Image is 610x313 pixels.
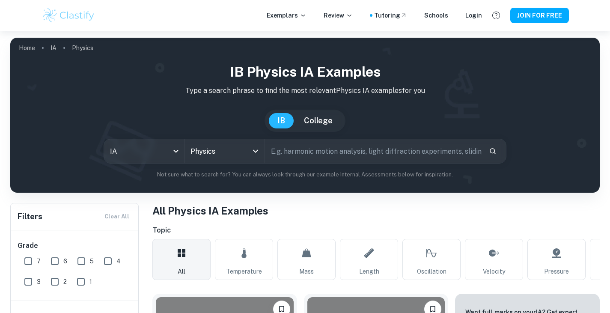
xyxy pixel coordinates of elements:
a: Tutoring [374,11,407,20]
p: Exemplars [267,11,306,20]
span: Velocity [483,267,505,276]
span: 5 [90,256,94,266]
span: 2 [63,277,67,286]
a: Home [19,42,35,54]
span: Oscillation [417,267,446,276]
p: Review [324,11,353,20]
span: Temperature [226,267,262,276]
div: IA [104,139,184,163]
span: Pressure [544,267,569,276]
span: 3 [37,277,41,286]
button: Open [250,145,262,157]
h1: IB Physics IA examples [17,62,593,82]
p: Not sure what to search for? You can always look through our example Internal Assessments below f... [17,170,593,179]
button: IB [269,113,294,128]
button: Search [485,144,500,158]
input: E.g. harmonic motion analysis, light diffraction experiments, sliding objects down a ramp... [265,139,482,163]
button: Help and Feedback [489,8,503,23]
h6: Filters [18,211,42,223]
span: 1 [89,277,92,286]
span: 6 [63,256,67,266]
span: Mass [299,267,314,276]
img: profile cover [10,38,600,193]
span: All [178,267,185,276]
button: JOIN FOR FREE [510,8,569,23]
a: Schools [424,11,448,20]
p: Physics [72,43,93,53]
span: 4 [116,256,121,266]
h6: Topic [152,225,600,235]
a: IA [51,42,57,54]
span: 7 [37,256,41,266]
img: Clastify logo [42,7,96,24]
h6: Grade [18,241,132,251]
button: College [295,113,341,128]
p: Type a search phrase to find the most relevant Physics IA examples for you [17,86,593,96]
span: Length [359,267,379,276]
h1: All Physics IA Examples [152,203,600,218]
a: Login [465,11,482,20]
